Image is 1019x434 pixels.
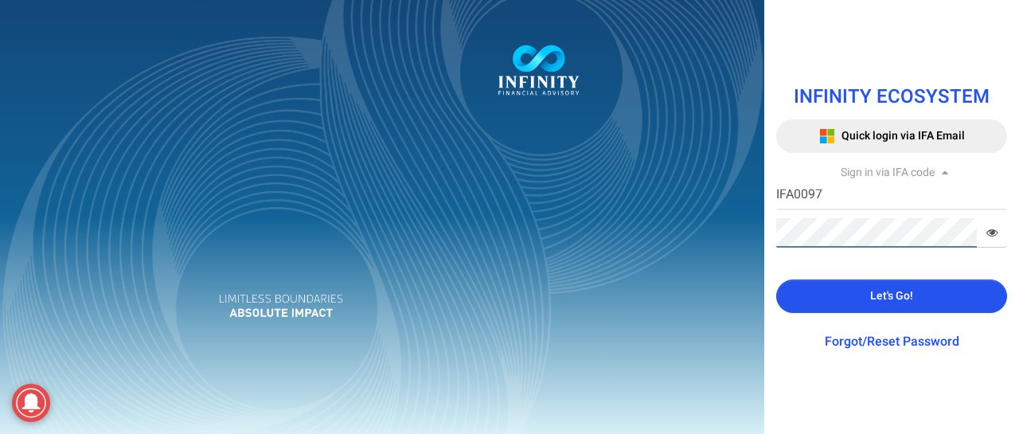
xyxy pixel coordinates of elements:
[776,87,1007,108] h1: INFINITY ECOSYSTEM
[841,127,965,144] span: Quick login via IFA Email
[841,164,935,181] span: Sign in via IFA code
[776,119,1007,153] button: Quick login via IFA Email
[776,165,1007,181] div: Sign in via IFA code
[776,181,1007,210] input: IFA Code
[870,287,913,304] span: Let's Go!
[825,332,959,351] a: Forgot/Reset Password
[776,280,1007,313] button: Let's Go!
